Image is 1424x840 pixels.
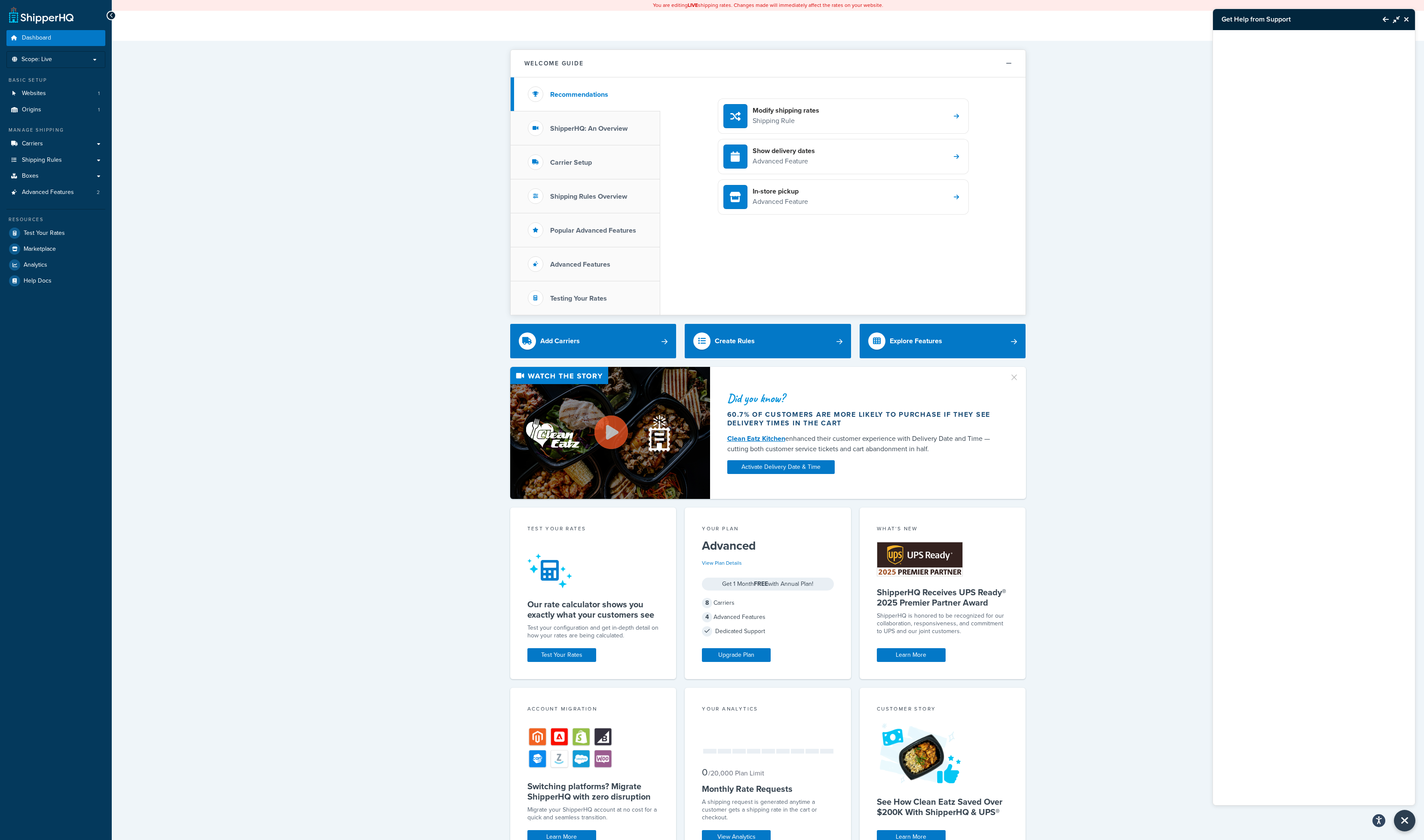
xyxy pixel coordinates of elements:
a: Clean Eatz Kitchen [727,434,785,443]
span: Carriers [22,140,43,148]
h3: Testing Your Rates [550,295,607,302]
div: Resources [6,216,105,223]
h3: Get Help from Support [1213,9,1374,30]
li: Websites [6,86,105,102]
span: 8 [702,598,712,608]
p: Advanced Feature [753,156,815,167]
p: Shipping Rule [753,115,819,126]
span: Analytics [24,262,47,269]
h5: Our rate calculator shows you exactly what your customers see [527,599,659,620]
span: Shipping Rules [22,157,62,164]
span: Origins [22,106,41,114]
a: Dashboard [6,30,105,46]
b: LIVE [688,1,698,9]
button: Welcome Guide [511,50,1026,77]
a: Create Rules [685,324,851,358]
h5: See How Clean Eatz Saved Over $200K With ShipperHQ & UPS® [877,797,1009,817]
span: Help Docs [24,277,52,285]
a: Explore Features [860,324,1026,358]
span: Scope: Live [21,56,52,63]
h3: Shipping Rules Overview [550,193,627,200]
span: Test Your Rates [24,230,65,237]
span: 0 [702,765,707,779]
h5: Advanced [702,539,834,553]
p: Advanced Feature [753,196,808,207]
a: Shipping Rules [6,152,105,168]
h5: Monthly Rate Requests [702,784,834,794]
a: Upgrade Plan [702,648,771,662]
div: Manage Shipping [6,126,105,134]
li: Origins [6,102,105,118]
a: Websites1 [6,86,105,102]
span: 1 [98,106,100,114]
h5: Switching platforms? Migrate ShipperHQ with zero disruption [527,781,659,802]
h3: Recommendations [550,91,608,98]
div: What's New [877,525,1009,535]
a: Test Your Rates [6,225,105,241]
a: Analytics [6,257,105,273]
div: Your Plan [702,525,834,535]
span: 1 [98,90,100,97]
div: Test your rates [527,525,659,535]
span: Websites [22,90,46,97]
a: Marketplace [6,241,105,257]
div: Customer Story [877,705,1009,715]
h5: ShipperHQ Receives UPS Ready® 2025 Premier Partner Award [877,587,1009,608]
h4: In-store pickup [753,187,808,196]
div: Explore Features [890,335,942,347]
div: Carriers [702,597,834,609]
a: Activate Delivery Date & Time [727,460,835,474]
div: Migrate your ShipperHQ account at no cost for a quick and seamless transition. [527,806,659,822]
button: Back to Resource Center [1374,9,1389,29]
span: 4 [702,612,712,622]
h3: Popular Advanced Features [550,227,636,234]
a: Learn More [877,648,946,662]
a: Boxes [6,168,105,184]
a: Add Carriers [510,324,677,358]
div: enhanced their customer experience with Delivery Date and Time — cutting both customer service ti... [727,434,999,454]
small: / 20,000 Plan Limit [708,768,764,778]
div: Advanced Features [702,611,834,623]
span: Marketplace [24,246,56,253]
div: 60.7% of customers are more likely to purchase if they see delivery times in the cart [727,410,999,428]
div: Create Rules [715,335,755,347]
button: Close Resource Center [1400,14,1415,25]
a: Help Docs [6,273,105,289]
a: Test Your Rates [527,648,596,662]
img: Video thumbnail [510,367,710,499]
div: Account Migration [527,705,659,715]
span: 2 [97,189,100,196]
div: A shipping request is generated anytime a customer gets a shipping rate in the cart or checkout. [702,798,834,822]
button: Minimize Resource Center [1389,9,1400,29]
div: Basic Setup [6,77,105,84]
div: Add Carriers [540,335,580,347]
h3: Carrier Setup [550,159,592,166]
h3: ShipperHQ: An Overview [550,125,628,132]
li: Advanced Features [6,185,105,200]
div: Dedicated Support [702,625,834,637]
span: Advanced Features [22,189,74,196]
span: Dashboard [22,34,51,42]
a: Advanced Features2 [6,185,105,200]
h3: Advanced Features [550,261,610,268]
button: Close Resource Center [1394,810,1415,831]
div: Your Analytics [702,705,834,715]
h2: Welcome Guide [524,60,584,67]
strong: FREE [754,579,768,588]
span: Boxes [22,172,39,180]
div: Did you know? [727,392,999,404]
a: View Plan Details [702,559,742,567]
a: Origins1 [6,102,105,118]
a: Carriers [6,136,105,152]
div: Test your configuration and get in-depth detail on how your rates are being calculated. [527,624,659,640]
div: Get 1 Month with Annual Plan! [702,578,834,591]
h4: Show delivery dates [753,146,815,156]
